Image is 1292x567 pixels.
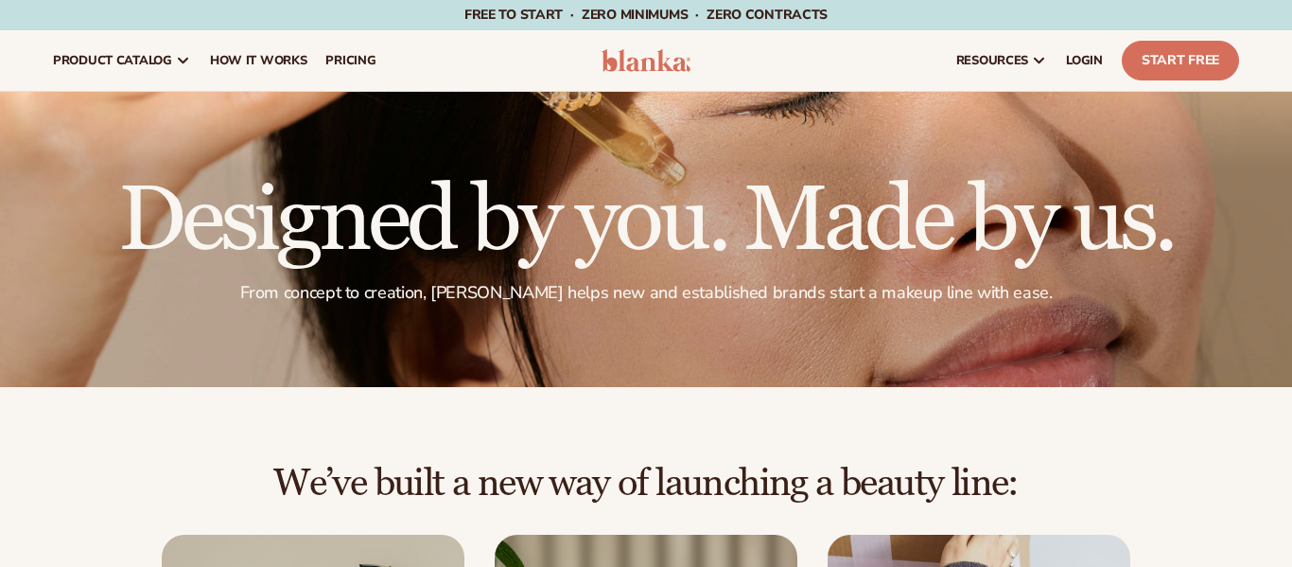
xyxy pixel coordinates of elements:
span: resources [956,53,1028,68]
span: How It Works [210,53,307,68]
h2: We’ve built a new way of launching a beauty line: [53,463,1239,505]
a: How It Works [201,30,317,91]
a: LOGIN [1056,30,1112,91]
a: resources [947,30,1056,91]
span: pricing [325,53,375,68]
p: From concept to creation, [PERSON_NAME] helps new and established brands start a makeup line with... [53,282,1239,304]
span: Free to start · ZERO minimums · ZERO contracts [464,6,828,24]
h1: Designed by you. Made by us. [53,176,1239,267]
a: Start Free [1122,41,1239,80]
span: product catalog [53,53,172,68]
img: logo [602,49,690,72]
span: LOGIN [1066,53,1103,68]
a: pricing [316,30,385,91]
a: product catalog [44,30,201,91]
